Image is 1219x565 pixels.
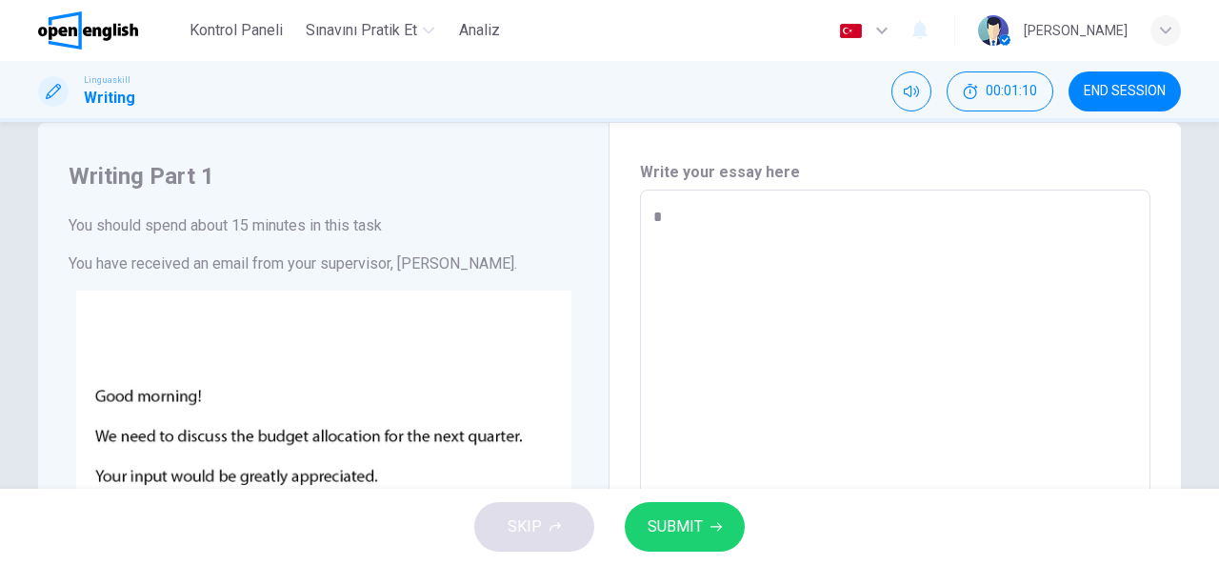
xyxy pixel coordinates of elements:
[648,514,703,540] span: SUBMIT
[978,15,1009,46] img: Profile picture
[84,87,135,110] h1: Writing
[891,71,931,111] div: Mute
[38,11,138,50] img: OpenEnglish logo
[450,13,510,48] button: Analiz
[38,11,182,50] a: OpenEnglish logo
[190,19,283,42] span: Kontrol Paneli
[298,13,442,48] button: Sınavını Pratik Et
[84,73,130,87] span: Linguaskill
[1084,84,1166,99] span: END SESSION
[839,24,863,38] img: tr
[1024,19,1128,42] div: [PERSON_NAME]
[306,19,417,42] span: Sınavını Pratik Et
[947,71,1053,111] button: 00:01:10
[69,161,578,192] h4: Writing Part 1
[640,161,1150,184] h6: Write your essay here
[1069,71,1181,111] button: END SESSION
[947,71,1053,111] div: Hide
[625,502,745,552] button: SUBMIT
[69,252,578,275] h6: You have received an email from your supervisor, [PERSON_NAME].
[459,19,500,42] span: Analiz
[986,84,1037,99] span: 00:01:10
[182,13,290,48] button: Kontrol Paneli
[69,214,578,237] h6: You should spend about 15 minutes in this task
